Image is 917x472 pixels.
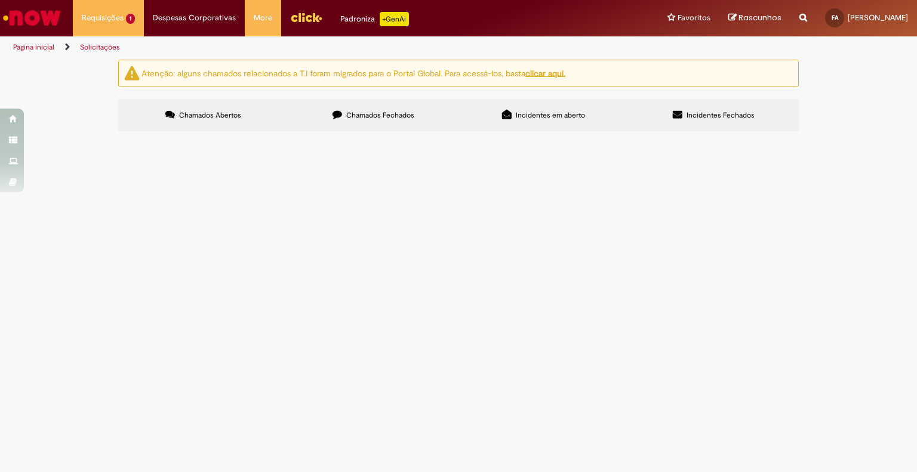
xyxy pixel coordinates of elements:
[346,110,414,120] span: Chamados Fechados
[290,8,322,26] img: click_logo_yellow_360x200.png
[141,67,565,78] ng-bind-html: Atenção: alguns chamados relacionados a T.I foram migrados para o Portal Global. Para acessá-los,...
[516,110,585,120] span: Incidentes em aberto
[179,110,241,120] span: Chamados Abertos
[340,12,409,26] div: Padroniza
[254,12,272,24] span: More
[380,12,409,26] p: +GenAi
[80,42,120,52] a: Solicitações
[832,14,838,21] span: FA
[153,12,236,24] span: Despesas Corporativas
[13,42,54,52] a: Página inicial
[126,14,135,24] span: 1
[1,6,63,30] img: ServiceNow
[678,12,710,24] span: Favoritos
[728,13,781,24] a: Rascunhos
[687,110,755,120] span: Incidentes Fechados
[525,67,565,78] a: clicar aqui.
[848,13,908,23] span: [PERSON_NAME]
[738,12,781,23] span: Rascunhos
[9,36,602,58] ul: Trilhas de página
[82,12,124,24] span: Requisições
